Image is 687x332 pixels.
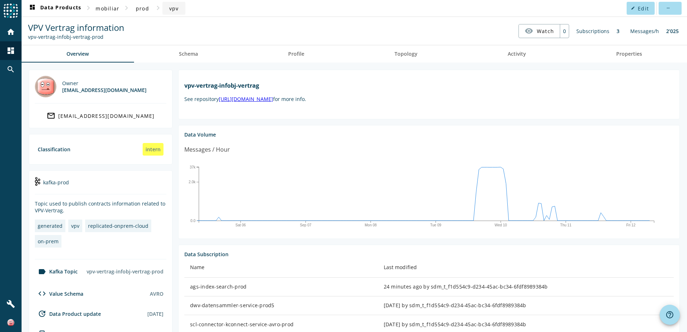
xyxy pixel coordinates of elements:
[131,2,154,15] button: prod
[665,310,674,319] mat-icon: help_outline
[35,289,83,298] div: Value Schema
[35,267,78,276] div: Kafka Topic
[28,22,124,33] span: VPV Vertrag information
[38,222,63,229] div: generated
[184,251,674,258] div: Data Subscription
[122,4,131,12] mat-icon: chevron_right
[66,51,89,56] span: Overview
[84,265,166,278] div: vpv-vertrag-infobj-vertrag-prod
[179,51,198,56] span: Schema
[184,82,674,89] h1: vpv-vertrag-infobj-vertrag
[560,223,572,227] text: Thu 11
[25,2,84,15] button: Data Products
[96,5,119,12] span: mobiliar
[38,289,46,298] mat-icon: code
[525,27,533,35] mat-icon: visibility
[300,223,312,227] text: Sep 07
[627,24,663,38] div: Messages/h
[47,111,55,120] mat-icon: mail_outline
[190,321,372,328] div: scl-connector-kconnect-service-avro-prod
[378,258,674,278] th: Last modified
[38,238,59,245] div: on-prem
[508,51,526,56] span: Activity
[184,96,674,102] p: See repository for more info.
[219,96,273,102] a: [URL][DOMAIN_NAME]
[638,5,649,12] span: Edit
[6,300,15,308] mat-icon: build
[537,25,554,37] span: Watch
[190,283,372,290] div: ags-index-search-prod
[38,309,46,318] mat-icon: update
[613,24,623,38] div: 3
[28,33,124,40] div: Kafka Topic: vpv-vertrag-infobj-vertrag-prod
[154,4,162,12] mat-icon: chevron_right
[84,4,93,12] mat-icon: chevron_right
[35,76,56,97] img: nova@mobi.ch
[62,87,147,93] div: [EMAIL_ADDRESS][DOMAIN_NAME]
[88,222,148,229] div: replicated-onprem-cloud
[143,143,163,156] div: intern
[58,112,155,119] div: [EMAIL_ADDRESS][DOMAIN_NAME]
[38,146,70,153] div: Classification
[71,222,79,229] div: vpv
[378,296,674,315] td: [DATE] by sdm_t_f1d554c9-d234-45ac-bc34-6fdf8989384b
[235,223,246,227] text: Sat 06
[495,223,507,227] text: Wed 10
[666,6,670,10] mat-icon: more_horiz
[7,319,14,326] img: 83f4ce1d17f47f21ebfbce80c7408106
[365,223,377,227] text: Mon 08
[184,145,230,154] div: Messages / Hour
[430,223,441,227] text: Tue 09
[35,309,101,318] div: Data Product update
[28,4,81,13] span: Data Products
[6,28,15,36] mat-icon: home
[28,4,37,13] mat-icon: dashboard
[626,223,636,227] text: Fri 12
[288,51,304,56] span: Profile
[663,24,682,38] div: 2’025
[519,24,560,37] button: Watch
[573,24,613,38] div: Subscriptions
[190,302,372,309] div: dwv-datensammler-service-prod5
[184,258,378,278] th: Name
[136,5,149,12] span: prod
[35,177,40,186] img: kafka-prod
[93,2,122,15] button: mobiliar
[62,80,147,87] div: Owner
[35,109,166,122] a: [EMAIL_ADDRESS][DOMAIN_NAME]
[560,24,569,38] div: 0
[35,176,166,194] div: kafka-prod
[627,2,655,15] button: Edit
[395,51,418,56] span: Topology
[6,65,15,74] mat-icon: search
[189,180,196,184] text: 2.0k
[4,4,18,18] img: spoud-logo.svg
[378,278,674,296] td: 24 minutes ago by sdm_t_f1d554c9-d234-45ac-bc34-6fdf8989384b
[38,267,46,276] mat-icon: label
[35,200,166,214] div: Topic used to publish contracts information related to VPV-Vertrag.
[162,2,185,15] button: vpv
[631,6,635,10] mat-icon: edit
[150,290,163,297] div: AVRO
[184,131,674,138] div: Data Volume
[616,51,642,56] span: Properties
[6,46,15,55] mat-icon: dashboard
[147,310,163,317] div: [DATE]
[190,218,195,222] text: 0.0
[190,165,196,169] text: 37k
[169,5,179,12] span: vpv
